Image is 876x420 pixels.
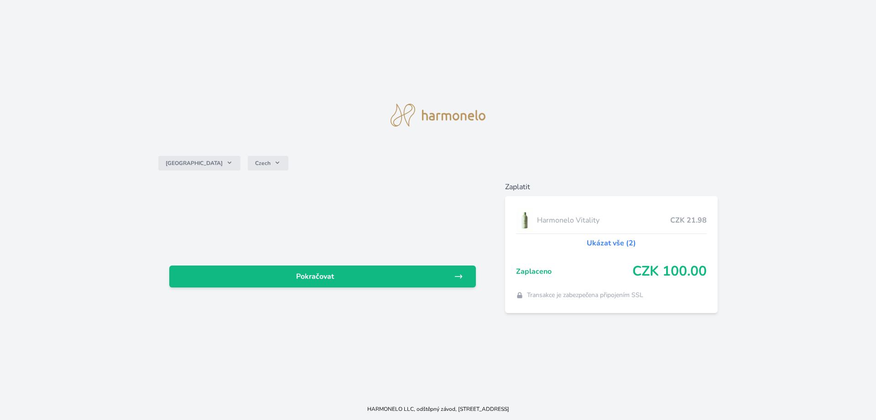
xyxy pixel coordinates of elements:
[169,266,476,287] a: Pokračovat
[516,209,533,232] img: CLEAN_VITALITY_se_stinem_x-lo.jpg
[516,266,633,277] span: Zaplaceno
[632,263,707,280] span: CZK 100.00
[248,156,288,170] button: Czech
[527,291,643,300] span: Transakce je zabezpečena připojením SSL
[391,104,485,127] img: logo.svg
[158,156,240,170] button: [GEOGRAPHIC_DATA]
[166,159,223,167] span: [GEOGRAPHIC_DATA]
[255,159,271,167] span: Czech
[537,215,671,226] span: Harmonelo Vitality
[670,215,707,226] span: CZK 21.98
[505,181,718,192] h6: Zaplatit
[177,271,454,282] span: Pokračovat
[587,238,636,249] a: Ukázat vše (2)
